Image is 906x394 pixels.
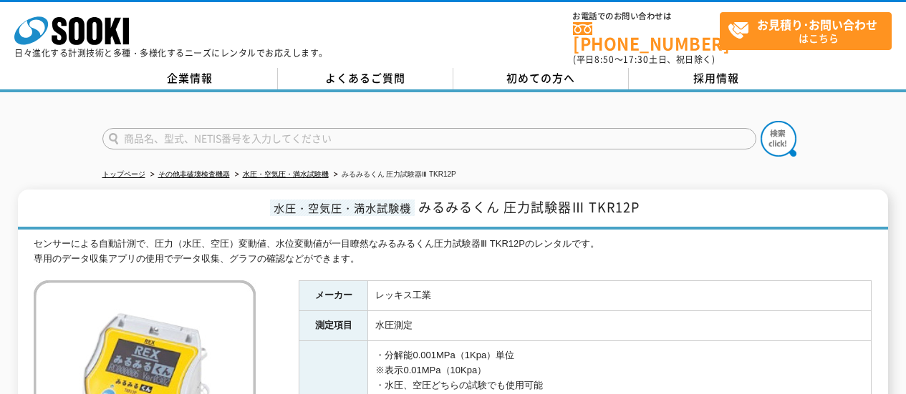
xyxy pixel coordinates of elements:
[102,128,756,149] input: 商品名、型式、NETIS番号を入力してください
[102,170,145,178] a: トップページ
[368,281,872,311] td: レッキス工業
[453,68,629,89] a: 初めての方へ
[761,121,796,157] img: btn_search.png
[158,170,230,178] a: その他非破壊検査機器
[594,53,615,66] span: 8:50
[757,16,877,33] strong: お見積り･お問い合わせ
[243,170,329,178] a: 水圧・空気圧・満水試験機
[299,311,368,341] th: 測定項目
[629,68,804,89] a: 採用情報
[278,68,453,89] a: よくあるご質問
[270,200,415,216] span: 水圧・空気圧・満水試験機
[102,68,278,89] a: 企業情報
[331,167,456,182] li: みるみるくん 圧力試験器Ⅲ TKR12P
[728,13,891,49] span: はこちら
[418,197,640,217] span: みるみるくん 圧力試験器Ⅲ TKR12P
[14,49,328,57] p: 日々進化する計測技術と多種・多様化するニーズにレンタルでお応えします。
[720,12,892,50] a: お見積り･お問い合わせはこちら
[573,22,720,51] a: [PHONE_NUMBER]
[573,53,715,66] span: (平日 ～ 土日、祝日除く)
[506,70,575,86] span: 初めての方へ
[299,281,368,311] th: メーカー
[573,12,720,21] span: お電話でのお問い合わせは
[368,311,872,341] td: 水圧測定
[34,237,872,267] div: センサーによる自動計測で、圧力（水圧、空圧）変動値、水位変動値が一目瞭然なみるみるくん圧力試験器Ⅲ TKR12Pのレンタルです。 専用のデータ収集アプリの使用でデータ収集、グラフの確認などができます。
[623,53,649,66] span: 17:30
